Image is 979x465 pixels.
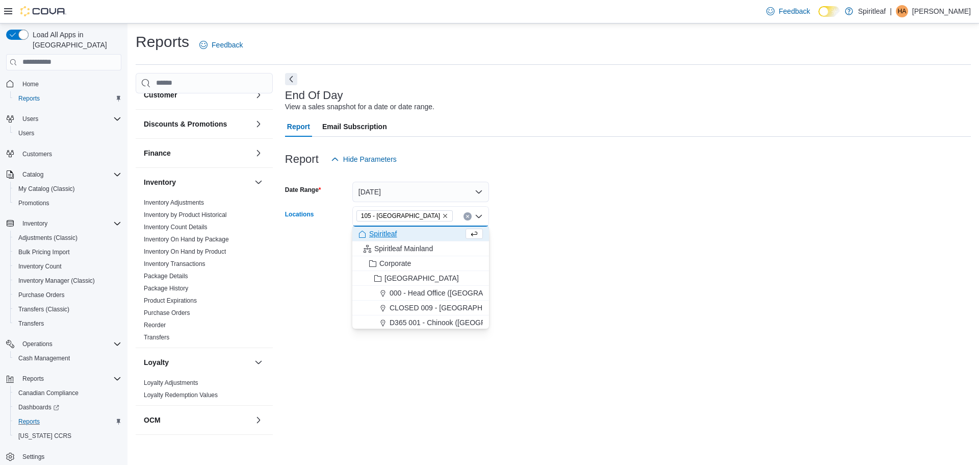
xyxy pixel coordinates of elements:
[144,333,169,341] span: Transfers
[18,354,70,362] span: Cash Management
[14,197,54,209] a: Promotions
[14,289,121,301] span: Purchase Orders
[18,389,79,397] span: Canadian Compliance
[10,231,125,245] button: Adjustments (Classic)
[14,401,121,413] span: Dashboards
[10,386,125,400] button: Canadian Compliance
[2,337,125,351] button: Operations
[10,429,125,443] button: [US_STATE] CCRS
[18,291,65,299] span: Purchase Orders
[14,275,121,287] span: Inventory Manager (Classic)
[18,450,121,463] span: Settings
[18,432,71,440] span: [US_STATE] CCRS
[14,415,121,428] span: Reports
[144,379,198,387] span: Loyalty Adjustments
[390,317,534,328] span: D365 001 - Chinook ([GEOGRAPHIC_DATA])
[2,146,125,161] button: Customers
[10,274,125,288] button: Inventory Manager (Classic)
[14,183,121,195] span: My Catalog (Classic)
[18,403,59,411] span: Dashboards
[144,211,227,219] span: Inventory by Product Historical
[144,273,188,280] a: Package Details
[14,232,121,244] span: Adjustments (Classic)
[144,248,226,256] span: Inventory On Hand by Product
[144,272,188,280] span: Package Details
[144,199,204,207] span: Inventory Adjustments
[352,286,489,301] button: 000 - Head Office ([GEOGRAPHIC_DATA])
[896,5,908,17] div: Holly A
[14,92,44,105] a: Reports
[2,216,125,231] button: Inventory
[144,285,188,292] a: Package History
[10,91,125,106] button: Reports
[22,219,47,228] span: Inventory
[18,94,40,103] span: Reports
[10,288,125,302] button: Purchase Orders
[14,317,121,330] span: Transfers
[22,375,44,383] span: Reports
[10,196,125,210] button: Promotions
[18,277,95,285] span: Inventory Manager (Classic)
[18,199,49,207] span: Promotions
[144,90,177,100] h3: Customer
[252,176,265,188] button: Inventory
[14,387,83,399] a: Canadian Compliance
[18,234,78,242] span: Adjustments (Classic)
[285,153,319,165] h3: Report
[18,320,44,328] span: Transfers
[14,260,121,273] span: Inventory Count
[379,258,411,268] span: Corporate
[252,414,265,426] button: OCM
[285,210,314,218] label: Locations
[144,235,229,243] span: Inventory On Hand by Package
[10,316,125,331] button: Transfers
[136,197,273,348] div: Inventory
[144,119,227,129] h3: Discounts & Promotions
[18,148,121,160] span: Customers
[252,118,265,130] button: Discounts & Promotions
[10,182,125,196] button: My Catalog (Classic)
[144,199,204,206] a: Inventory Adjustments
[2,449,125,464] button: Settings
[361,211,440,221] span: 105 - [GEOGRAPHIC_DATA]
[818,6,840,17] input: Dark Mode
[144,177,176,187] h3: Inventory
[390,288,526,298] span: 000 - Head Office ([GEOGRAPHIC_DATA])
[14,127,121,139] span: Users
[144,90,250,100] button: Customer
[144,177,250,187] button: Inventory
[352,182,489,202] button: [DATE]
[144,224,208,231] a: Inventory Count Details
[252,89,265,101] button: Customer
[14,246,74,258] a: Bulk Pricing Import
[14,183,79,195] a: My Catalog (Classic)
[2,167,125,182] button: Catalog
[22,170,43,179] span: Catalog
[18,217,51,230] button: Inventory
[18,217,121,230] span: Inventory
[18,168,47,181] button: Catalog
[343,154,397,164] span: Hide Parameters
[463,212,472,221] button: Clear input
[144,297,197,305] span: Product Expirations
[144,119,250,129] button: Discounts & Promotions
[144,415,161,425] h3: OCM
[890,5,892,17] p: |
[18,78,43,90] a: Home
[18,248,70,256] span: Bulk Pricing Import
[898,5,907,17] span: HA
[136,32,189,52] h1: Reports
[356,210,453,222] span: 105 - West Kelowna
[10,351,125,365] button: Cash Management
[144,148,171,158] h3: Finance
[20,6,66,16] img: Cova
[144,379,198,386] a: Loyalty Adjustments
[14,415,44,428] a: Reports
[352,227,489,241] button: Spiritleaf
[144,322,166,329] a: Reorder
[18,262,62,271] span: Inventory Count
[22,115,38,123] span: Users
[10,259,125,274] button: Inventory Count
